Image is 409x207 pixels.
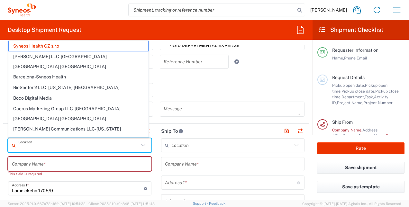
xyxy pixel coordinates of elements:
span: Request Details [332,75,365,80]
span: Task, [365,94,374,99]
span: Name, [332,56,344,60]
span: Phone, [344,56,357,60]
span: Country, [343,133,358,138]
h2: Desktop Shipment Request [8,26,81,34]
span: Pickup close date, [341,89,375,94]
span: Ship From [332,120,353,125]
input: Shipment, tracking or reference number [129,4,295,16]
h2: Shipment Checklist [318,26,383,34]
span: Company Name, [332,128,362,132]
span: BioSector 2 LLC- [US_STATE] [GEOGRAPHIC_DATA] [9,83,148,93]
span: [PERSON_NAME] [310,7,347,13]
span: Pickup open date, [332,83,365,88]
span: Boco Digital Media [9,93,148,103]
span: Requester Information [332,48,378,53]
span: [DATE] 11:51:43 [131,202,155,206]
span: Department, [341,94,365,99]
button: Save shipment [317,162,404,174]
a: Add Reference [232,57,241,66]
a: Support [193,202,209,205]
a: Feedback [209,202,225,205]
span: Contact Name, [358,133,386,138]
span: [PERSON_NAME] Communications LLC-[US_STATE] [GEOGRAPHIC_DATA] [9,124,148,144]
h2: Ship To [161,128,183,134]
div: This field is required [8,171,151,177]
span: Email [357,56,367,60]
span: Copyright © [DATE]-[DATE] Agistix Inc., All Rights Reserved [302,201,401,207]
span: [PERSON_NAME] LLC-[GEOGRAPHIC_DATA] [GEOGRAPHIC_DATA] [GEOGRAPHIC_DATA] [9,52,148,72]
span: Project Number [363,100,393,105]
span: Server: 2025.21.0-667a72bf6fa [8,202,86,206]
span: Barcelona-Syneos Health [9,72,148,82]
span: Project Name, [337,100,363,105]
span: Syneos Health CZ s.r.o [9,41,148,51]
span: City, [335,133,343,138]
button: Save as template [317,181,404,193]
button: Rate [317,142,404,154]
span: [DATE] 10:54:32 [59,202,86,206]
span: Client: 2025.21.0-f0c8481 [88,202,155,206]
span: Caerus Marketing Group LLC-[GEOGRAPHIC_DATA] [GEOGRAPHIC_DATA] [GEOGRAPHIC_DATA] [9,104,148,124]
